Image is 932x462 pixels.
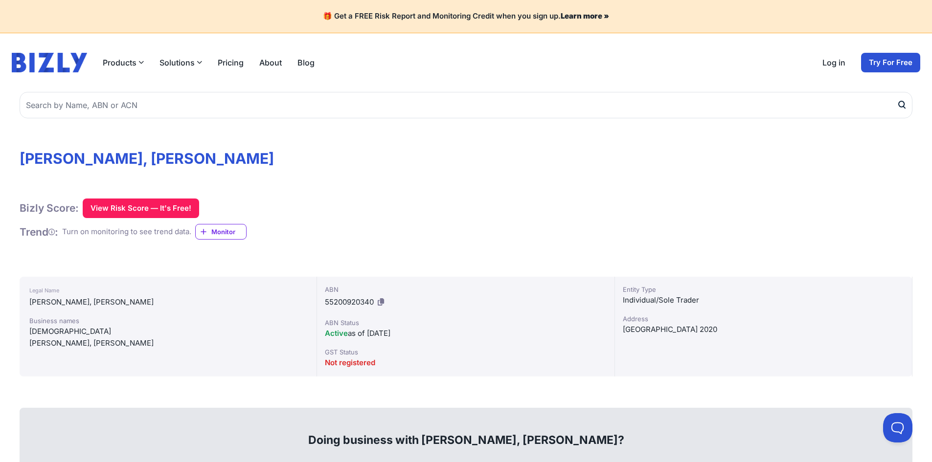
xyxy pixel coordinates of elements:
span: Active [325,329,348,338]
a: Try For Free [861,53,920,72]
span: Not registered [325,358,375,367]
div: ABN [325,285,606,294]
div: as of [DATE] [325,328,606,339]
a: Pricing [218,57,244,68]
a: About [259,57,282,68]
span: Monitor [211,227,246,237]
button: Products [103,57,144,68]
input: Search by Name, ABN or ACN [20,92,912,118]
div: Turn on monitoring to see trend data. [62,226,191,238]
div: ABN Status [325,318,606,328]
div: [GEOGRAPHIC_DATA] 2020 [623,324,904,335]
div: [PERSON_NAME], [PERSON_NAME] [29,296,307,308]
button: Solutions [159,57,202,68]
a: Learn more » [561,11,609,21]
div: Doing business with [PERSON_NAME], [PERSON_NAME]? [30,417,902,448]
h1: [PERSON_NAME], [PERSON_NAME] [20,150,912,167]
h1: Trend : [20,225,58,239]
button: View Risk Score — It's Free! [83,198,199,218]
div: [PERSON_NAME], [PERSON_NAME] [29,337,307,349]
div: Legal Name [29,285,307,296]
iframe: Toggle Customer Support [883,413,912,442]
a: Log in [822,57,845,68]
a: Blog [297,57,315,68]
a: Monitor [195,224,247,240]
h1: Bizly Score: [20,201,79,215]
div: [DEMOGRAPHIC_DATA] [29,326,307,337]
div: Individual/Sole Trader [623,294,904,306]
div: Business names [29,316,307,326]
div: Address [623,314,904,324]
h4: 🎁 Get a FREE Risk Report and Monitoring Credit when you sign up. [12,12,920,21]
span: 55200920340 [325,297,374,307]
div: GST Status [325,347,606,357]
div: Entity Type [623,285,904,294]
